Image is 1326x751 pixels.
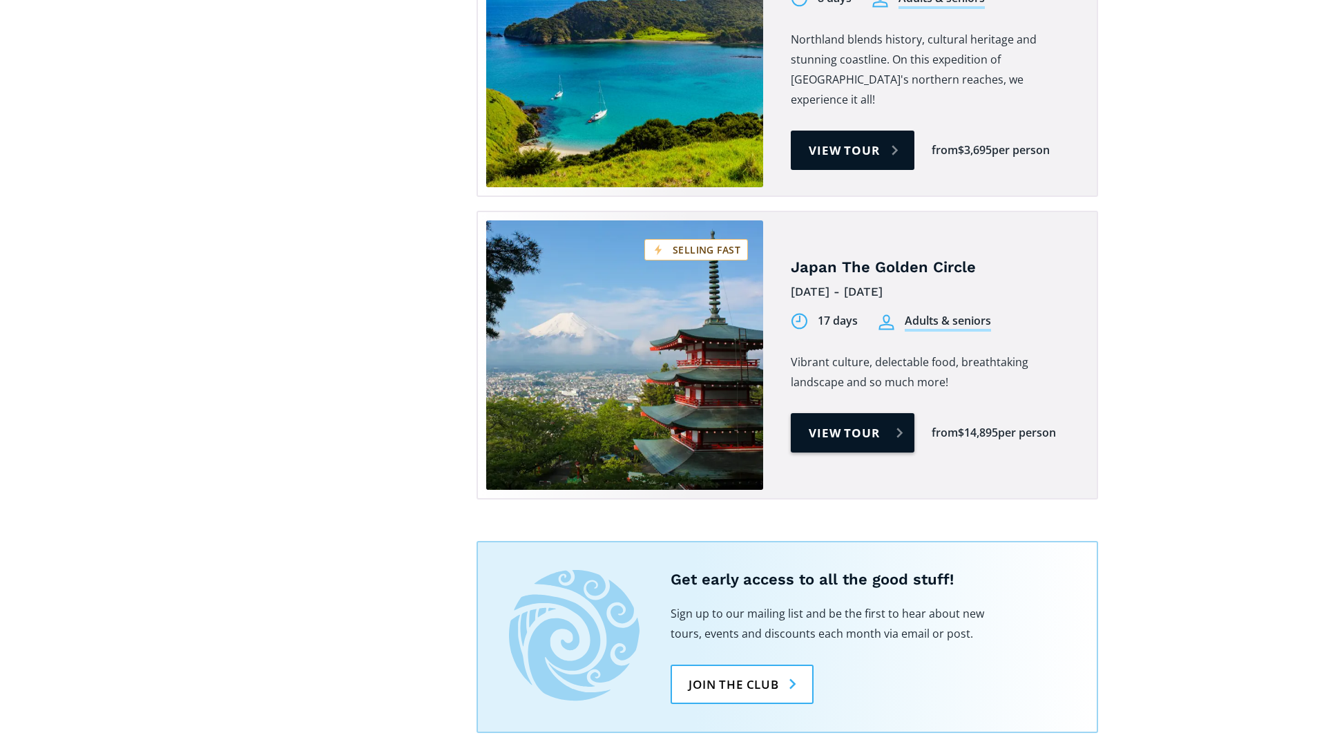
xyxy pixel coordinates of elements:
div: from [932,142,958,158]
div: per person [992,142,1050,158]
div: per person [998,425,1056,441]
p: Vibrant culture, delectable food, breathtaking landscape and so much more! [791,352,1076,392]
p: Northland blends history, cultural heritage and stunning coastline. On this expedition of [GEOGRA... [791,30,1076,110]
div: days [833,313,858,329]
div: $14,895 [958,425,998,441]
a: View tour [791,131,914,170]
a: Join the club [671,665,814,704]
div: from [932,425,958,441]
div: 17 [818,313,830,329]
h4: Japan The Golden Circle [791,258,1076,278]
div: Adults & seniors [905,313,991,332]
h5: Get early access to all the good stuff! [671,570,1066,590]
div: [DATE] - [DATE] [791,281,1076,303]
div: $3,695 [958,142,992,158]
p: Sign up to our mailing list and be the first to hear about new tours, events and discounts each m... [671,604,988,644]
a: View tour [791,413,914,453]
